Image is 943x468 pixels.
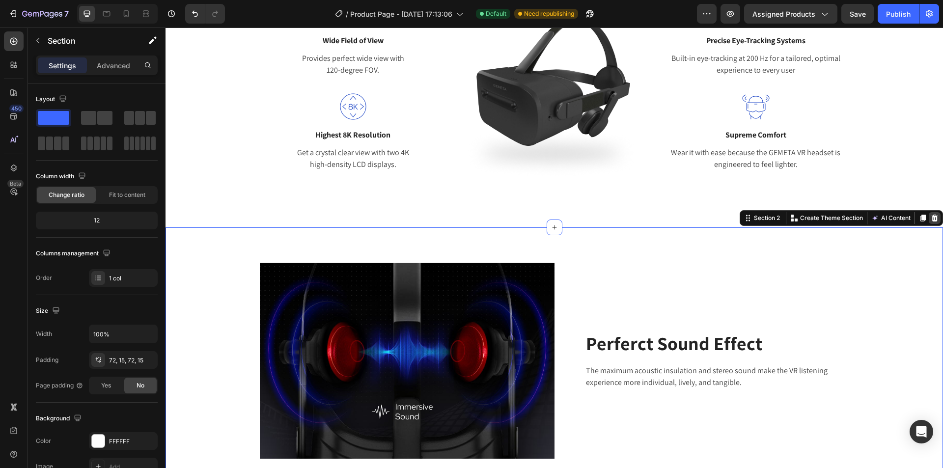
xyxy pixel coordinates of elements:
[48,35,128,47] p: Section
[36,247,112,260] div: Columns management
[36,381,83,390] div: Page padding
[486,9,506,18] span: Default
[97,60,130,71] p: Advanced
[886,9,911,19] div: Publish
[498,119,683,143] p: Wear it with ease because the GEMETA VR headset is engineered to feel lighter.
[89,325,157,343] input: Auto
[420,305,683,328] p: Perferct Sound Effect
[36,356,58,364] div: Padding
[166,28,943,468] iframe: Design area
[36,93,69,106] div: Layout
[744,4,837,24] button: Assigned Products
[185,4,225,24] div: Undo/Redo
[109,191,145,199] span: Fit to content
[635,186,697,195] p: Create Theme Section
[36,304,62,318] div: Size
[36,412,83,425] div: Background
[49,191,84,199] span: Change ratio
[38,214,156,227] div: 12
[346,9,348,19] span: /
[49,60,76,71] p: Settings
[878,4,919,24] button: Publish
[36,170,88,183] div: Column width
[4,4,73,24] button: 7
[64,8,69,20] p: 7
[752,9,815,19] span: Assigned Products
[101,381,111,390] span: Yes
[36,274,52,282] div: Order
[498,102,683,113] p: Supreme Comfort
[586,186,616,195] div: Section 2
[524,9,574,18] span: Need republishing
[36,437,51,445] div: Color
[36,330,52,338] div: Width
[137,381,144,390] span: No
[910,420,933,443] div: Open Intercom Messenger
[704,185,747,196] button: AI Content
[7,180,24,188] div: Beta
[850,10,866,18] span: Save
[841,4,874,24] button: Save
[420,337,683,361] p: The maximum acoustic insulation and stereo sound make the VR listening experience more individual...
[109,437,155,446] div: FFFFFF
[9,105,24,112] div: 450
[109,274,155,283] div: 1 col
[350,9,452,19] span: Product Page - [DATE] 17:13:06
[109,356,155,365] div: 72, 15, 72, 15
